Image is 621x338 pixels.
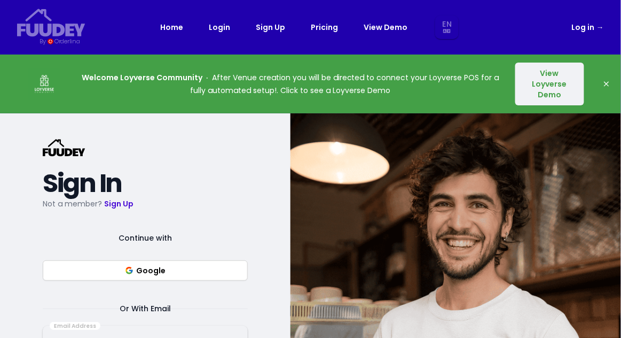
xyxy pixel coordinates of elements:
[107,302,184,315] span: Or With Email
[81,71,500,97] p: After Venue creation you will be directed to connect your Loyverse POS for a fully automated setu...
[161,21,184,34] a: Home
[43,197,248,210] p: Not a member?
[43,174,248,193] h2: Sign In
[50,322,100,331] div: Email Address
[364,21,408,34] a: View Demo
[54,37,80,46] div: Orderlina
[256,21,286,34] a: Sign Up
[572,21,604,34] a: Log in
[40,37,45,46] div: By
[17,9,85,37] svg: {/* Added fill="currentColor" here */} {/* This rectangle defines the background. Its explicit fi...
[596,22,604,33] span: →
[515,63,584,105] button: View Loyverse Demo
[311,21,339,34] a: Pricing
[104,198,133,209] a: Sign Up
[106,232,185,244] span: Continue with
[209,21,231,34] a: Login
[82,72,202,83] strong: Welcome Loyverse Community
[43,260,248,281] button: Google
[43,139,85,157] svg: {/* Added fill="currentColor" here */} {/* This rectangle defines the background. Its explicit fi...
